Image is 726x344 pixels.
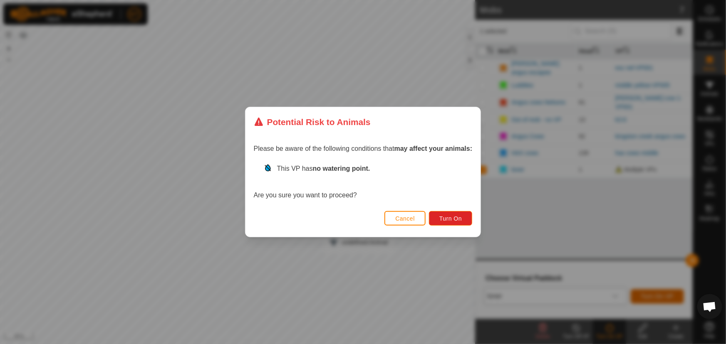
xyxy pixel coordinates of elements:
span: Cancel [395,215,415,222]
span: This VP has [277,165,370,172]
strong: may affect your animals: [394,145,473,152]
strong: no watering point. [313,165,370,172]
div: Are you sure you want to proceed? [254,164,473,200]
span: Turn On [439,215,462,222]
div: Open chat [697,294,722,319]
span: Please be aware of the following conditions that [254,145,473,152]
button: Turn On [429,211,472,226]
div: Potential Risk to Animals [254,115,371,128]
button: Cancel [384,211,426,226]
